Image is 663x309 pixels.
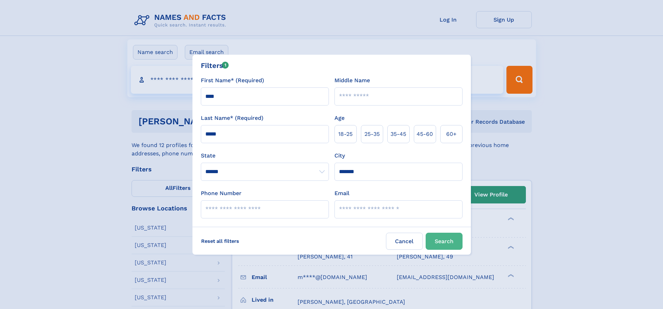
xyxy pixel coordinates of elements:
[334,114,345,122] label: Age
[197,233,244,249] label: Reset all filters
[334,189,349,198] label: Email
[201,152,329,160] label: State
[201,189,242,198] label: Phone Number
[201,60,229,71] div: Filters
[417,130,433,138] span: 45‑60
[386,233,423,250] label: Cancel
[338,130,353,138] span: 18‑25
[364,130,380,138] span: 25‑35
[201,114,263,122] label: Last Name* (Required)
[334,152,345,160] label: City
[426,233,463,250] button: Search
[334,76,370,85] label: Middle Name
[201,76,264,85] label: First Name* (Required)
[446,130,457,138] span: 60+
[390,130,406,138] span: 35‑45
